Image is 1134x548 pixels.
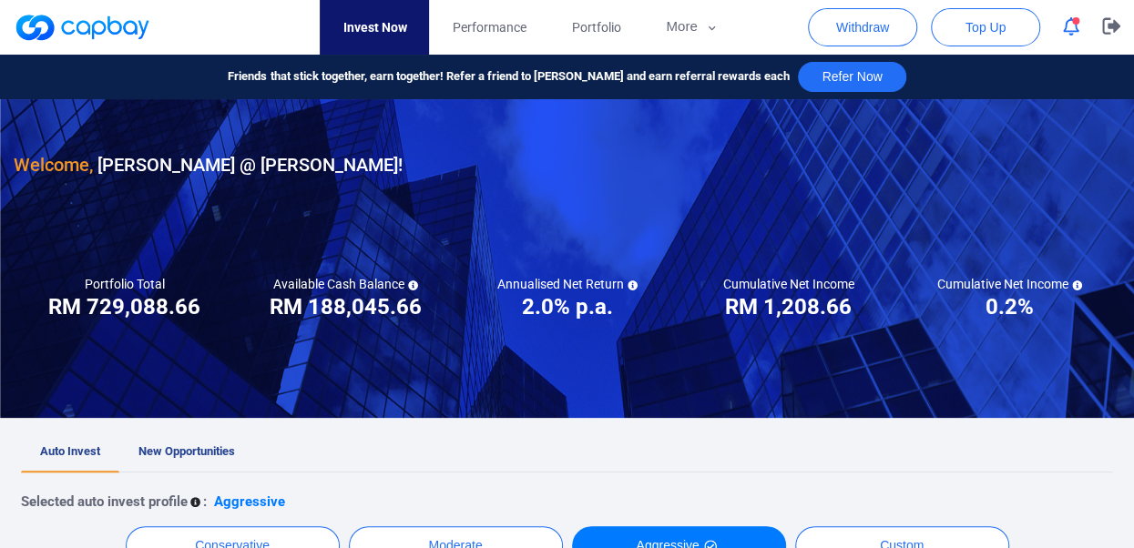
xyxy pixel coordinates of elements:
[138,444,235,458] span: New Opportunities
[571,17,620,37] span: Portfolio
[986,292,1034,321] h3: 0.2%
[798,62,905,92] button: Refer Now
[452,17,526,37] span: Performance
[203,491,207,512] p: :
[522,292,613,321] h3: 2.0% p.a.
[21,491,188,512] p: Selected auto invest profile
[85,276,165,292] h5: Portfolio Total
[214,491,285,512] p: Aggressive
[965,18,1006,36] span: Top Up
[40,444,100,458] span: Auto Invest
[725,292,852,321] h3: RM 1,208.66
[228,67,789,86] span: Friends that stick together, earn together! Refer a friend to [PERSON_NAME] and earn referral rew...
[723,276,854,292] h5: Cumulative Net Income
[808,8,917,46] button: Withdraw
[48,292,200,321] h3: RM 729,088.66
[931,8,1040,46] button: Top Up
[14,154,93,176] span: Welcome,
[937,276,1082,292] h5: Cumulative Net Income
[273,276,418,292] h5: Available Cash Balance
[14,150,403,179] h3: [PERSON_NAME] @ [PERSON_NAME] !
[270,292,422,321] h3: RM 188,045.66
[497,276,638,292] h5: Annualised Net Return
